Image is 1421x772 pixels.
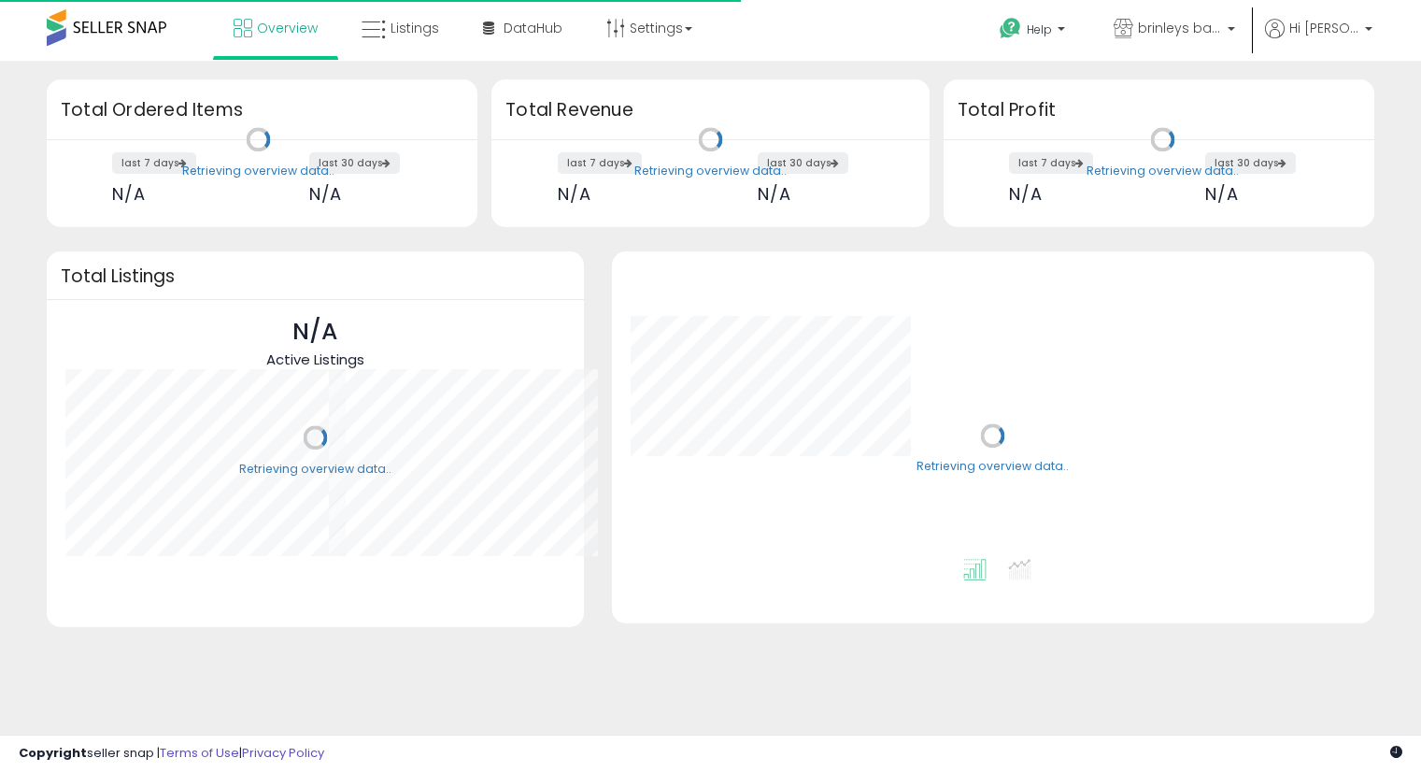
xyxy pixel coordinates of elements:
[160,744,239,762] a: Terms of Use
[634,163,787,179] div: Retrieving overview data..
[985,3,1084,61] a: Help
[917,459,1069,476] div: Retrieving overview data..
[242,744,324,762] a: Privacy Policy
[1027,21,1052,37] span: Help
[1289,19,1359,37] span: Hi [PERSON_NAME]
[999,17,1022,40] i: Get Help
[1138,19,1222,37] span: brinleys bargains
[504,19,562,37] span: DataHub
[19,745,324,763] div: seller snap | |
[1265,19,1372,61] a: Hi [PERSON_NAME]
[239,461,391,478] div: Retrieving overview data..
[391,19,439,37] span: Listings
[1087,163,1239,179] div: Retrieving overview data..
[182,163,334,179] div: Retrieving overview data..
[19,744,87,762] strong: Copyright
[257,19,318,37] span: Overview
